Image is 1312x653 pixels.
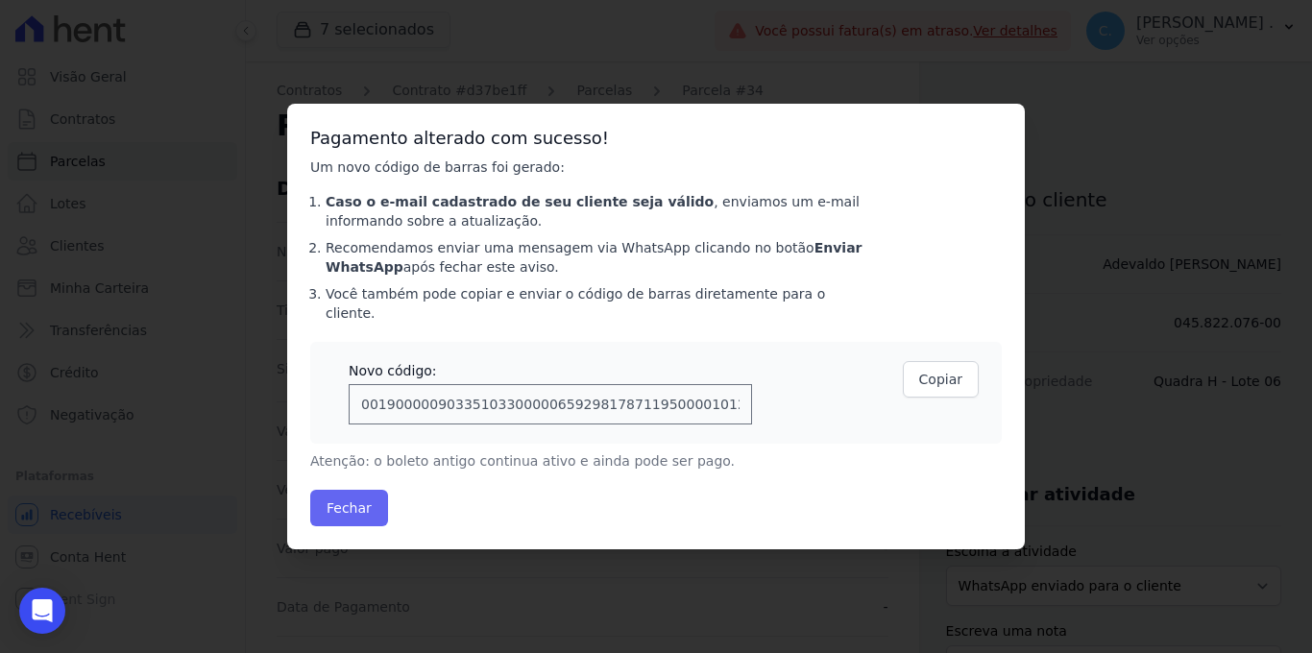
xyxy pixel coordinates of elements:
div: Open Intercom Messenger [19,588,65,634]
li: , enviamos um e-mail informando sobre a atualização. [326,192,863,230]
button: Copiar [903,361,979,398]
strong: Caso o e-mail cadastrado de seu cliente seja válido [326,194,714,209]
li: Você também pode copiar e enviar o código de barras diretamente para o cliente. [326,284,863,323]
p: Atenção: o boleto antigo continua ativo e ainda pode ser pago. [310,451,863,471]
p: Um novo código de barras foi gerado: [310,157,863,177]
div: Novo código: [349,361,752,380]
h3: Pagamento alterado com sucesso! [310,127,1002,150]
li: Recomendamos enviar uma mensagem via WhatsApp clicando no botão após fechar este aviso. [326,238,863,277]
button: Fechar [310,490,388,526]
input: 00190000090335103300000659298178711950000101284 [349,384,752,424]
